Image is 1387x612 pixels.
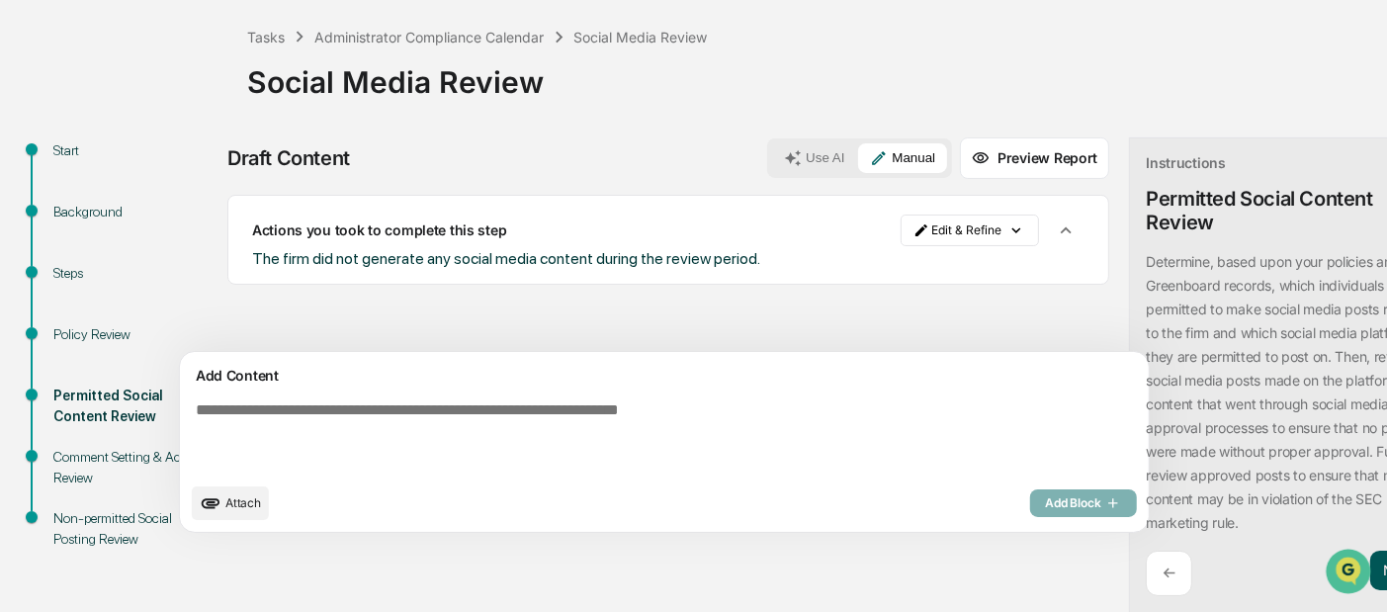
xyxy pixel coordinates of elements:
p: How can we help? [20,42,360,73]
a: Powered byPylon [139,334,239,350]
button: Use AI [772,143,856,173]
p: ← [1163,564,1175,582]
span: Data Lookup [40,287,125,306]
span: Pylon [197,335,239,350]
div: Background [53,202,216,222]
div: We're available if you need us! [67,171,250,187]
div: Start new chat [67,151,324,171]
button: Preview Report [960,137,1109,179]
span: Attach [225,495,261,510]
span: The firm did not generate any social media content during the review period. [252,249,760,268]
p: Actions you took to complete this step [252,221,506,238]
span: Attestations [163,249,245,269]
div: 🗄️ [143,251,159,267]
a: 🖐️Preclearance [12,241,135,277]
div: Add Content [192,364,1137,388]
div: 🖐️ [20,251,36,267]
div: Permitted Social Content Review [53,386,216,427]
img: 1746055101610-c473b297-6a78-478c-a979-82029cc54cd1 [20,151,55,187]
a: 🗄️Attestations [135,241,253,277]
div: Social Media Review [247,48,1377,100]
div: Comment Setting & Activity Review [53,447,216,488]
iframe: Open customer support [1324,547,1377,600]
div: Social Media Review [574,29,708,45]
div: Steps [53,263,216,284]
button: Edit & Refine [901,215,1039,246]
div: Draft Content [227,146,350,170]
div: Instructions [1146,154,1226,171]
div: Administrator Compliance Calendar [314,29,544,45]
div: Start [53,140,216,161]
div: 🔎 [20,289,36,305]
button: upload document [192,486,269,520]
div: Tasks [247,29,285,45]
div: Non-permitted Social Posting Review [53,508,216,550]
button: Manual [858,143,947,173]
button: Start new chat [336,157,360,181]
a: 🔎Data Lookup [12,279,132,314]
span: Preclearance [40,249,128,269]
div: Policy Review [53,324,216,345]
